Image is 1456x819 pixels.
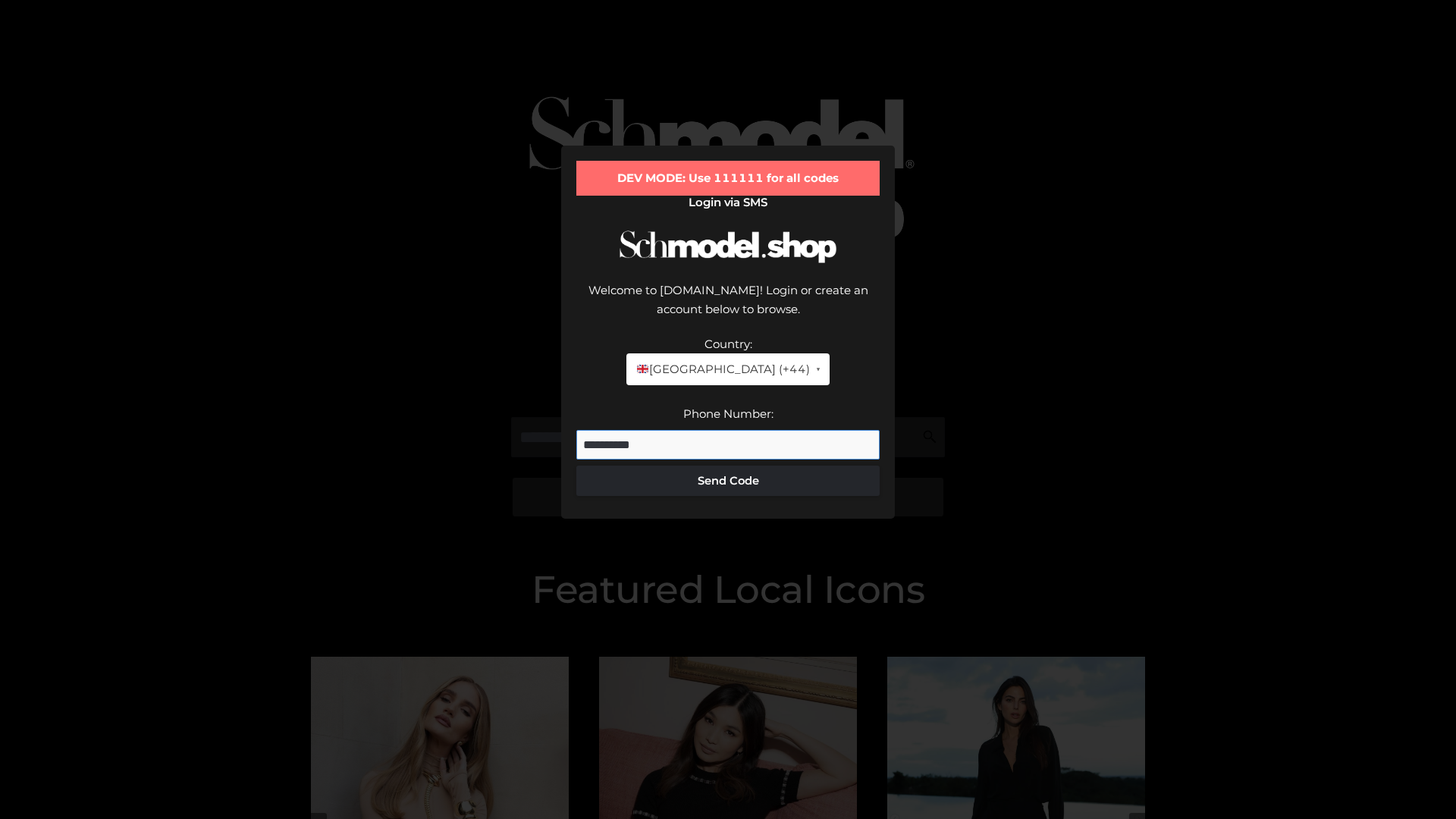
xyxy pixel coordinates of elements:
[576,161,880,196] div: DEV MODE: Use 111111 for all codes
[576,196,880,209] h2: Login via SMS
[683,406,773,421] label: Phone Number:
[576,281,880,334] div: Welcome to [DOMAIN_NAME]! Login or create an account below to browse.
[704,337,752,351] label: Country:
[576,466,880,496] button: Send Code
[637,363,648,375] img: 🇬🇧
[635,359,809,379] span: [GEOGRAPHIC_DATA] (+44)
[614,217,842,277] img: Schmodel Logo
